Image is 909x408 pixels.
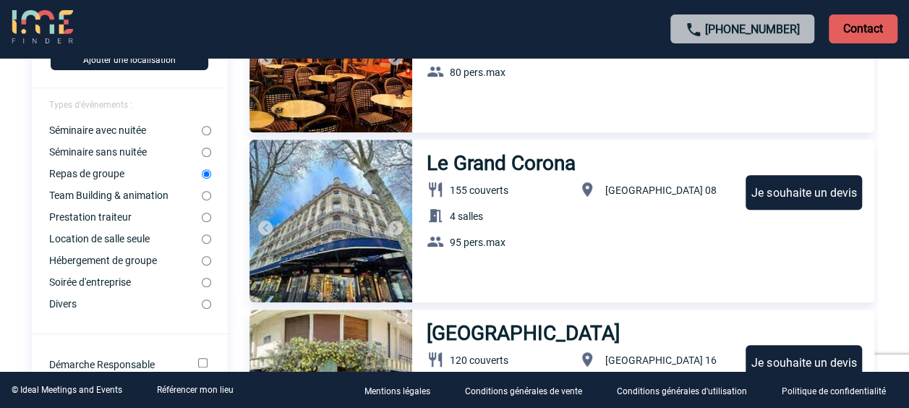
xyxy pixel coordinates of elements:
[49,298,202,310] label: Divers
[427,351,444,368] img: baseline_restaurant_white_24dp-b.png
[364,386,430,396] p: Mentions légales
[49,276,202,288] label: Soirée d'entreprise
[51,50,208,70] button: Ajouter une localisation
[353,383,453,397] a: Mentions légales
[450,211,483,222] span: 4 salles
[49,211,202,223] label: Prestation traiteur
[49,233,202,245] label: Location de salle seule
[427,181,444,198] img: baseline_restaurant_white_24dp-b.png
[450,184,508,196] span: 155 couverts
[746,175,862,210] div: Je souhaite un devis
[249,140,412,302] img: 1.jpg
[49,146,202,158] label: Séminaire sans nuitée
[605,354,716,366] span: [GEOGRAPHIC_DATA] 16
[782,386,886,396] p: Politique de confidentialité
[49,168,202,179] label: Repas de groupe
[157,385,234,395] a: Référencer mon lieu
[605,383,770,397] a: Conditions générales d'utilisation
[770,383,909,397] a: Politique de confidentialité
[453,383,605,397] a: Conditions générales de vente
[427,321,622,345] h3: [GEOGRAPHIC_DATA]
[579,181,596,198] img: baseline_location_on_white_24dp-b.png
[198,358,208,367] input: Démarche Responsable
[427,233,444,250] img: baseline_group_white_24dp-b.png
[49,359,179,370] label: Démarche Responsable
[427,207,444,224] img: baseline_meeting_room_white_24dp-b.png
[49,190,202,201] label: Team Building & animation
[617,386,747,396] p: Conditions générales d'utilisation
[427,63,444,80] img: baseline_group_white_24dp-b.png
[450,237,505,248] span: 95 pers.max
[465,386,582,396] p: Conditions générales de vente
[579,351,596,368] img: baseline_location_on_white_24dp-b.png
[450,354,508,366] span: 120 couverts
[829,14,897,43] p: Contact
[685,21,702,38] img: call-24-px.png
[605,184,716,196] span: [GEOGRAPHIC_DATA] 08
[49,255,202,266] label: Hébergement de groupe
[12,385,122,395] div: © Ideal Meetings and Events
[49,100,132,110] span: Types d'évènements :
[49,124,202,136] label: Séminaire avec nuitée
[746,345,862,380] div: Je souhaite un devis
[450,67,505,78] span: 80 pers.max
[705,22,800,36] a: [PHONE_NUMBER]
[427,151,580,175] h3: Le Grand Corona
